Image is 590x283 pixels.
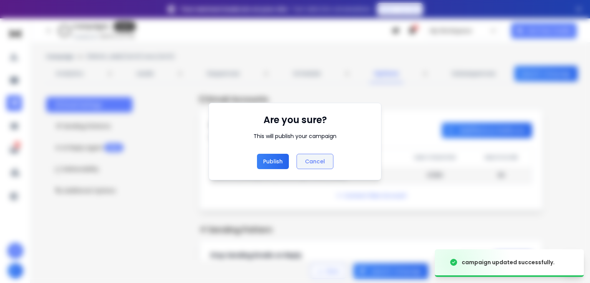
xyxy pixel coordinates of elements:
h1: Are you sure? [264,114,327,126]
button: Cancel [297,154,333,169]
div: campaign updated successfully. [462,258,555,266]
button: Publish [257,154,289,169]
div: This will publish your campaign [254,132,336,140]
